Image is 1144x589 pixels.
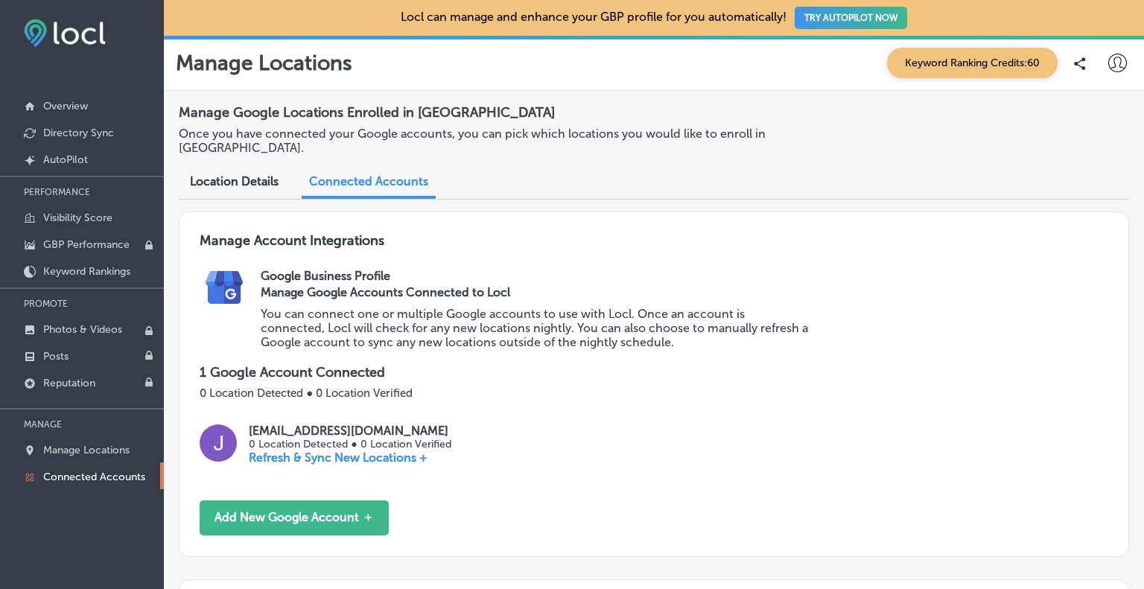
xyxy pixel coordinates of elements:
[249,450,451,465] p: Refresh & Sync New Locations +
[176,51,352,75] p: Manage Locations
[43,471,145,483] p: Connected Accounts
[190,174,279,188] span: Location Details
[795,7,907,29] button: TRY AUTOPILOT NOW
[200,500,389,535] button: Add New Google Account ＋
[200,232,1108,269] h3: Manage Account Integrations
[887,48,1058,78] span: Keyword Ranking Credits: 60
[43,100,88,112] p: Overview
[43,444,130,456] p: Manage Locations
[249,424,451,438] p: [EMAIL_ADDRESS][DOMAIN_NAME]
[200,364,1108,381] p: 1 Google Account Connected
[261,307,812,349] p: You can connect one or multiple Google accounts to use with Locl. Once an account is connected, L...
[43,153,88,166] p: AutoPilot
[261,285,812,299] h3: Manage Google Accounts Connected to Locl
[24,19,106,47] img: fda3e92497d09a02dc62c9cd864e3231.png
[43,127,114,139] p: Directory Sync
[179,98,1129,127] h2: Manage Google Locations Enrolled in [GEOGRAPHIC_DATA]
[261,269,1108,283] h2: Google Business Profile
[200,386,1108,400] p: 0 Location Detected ● 0 Location Verified
[43,238,130,251] p: GBP Performance
[249,438,451,450] p: 0 Location Detected ● 0 Location Verified
[43,377,95,389] p: Reputation
[179,127,796,155] p: Once you have connected your Google accounts, you can pick which locations you would like to enro...
[43,323,122,336] p: Photos & Videos
[309,174,428,188] span: Connected Accounts
[43,211,112,224] p: Visibility Score
[43,265,130,278] p: Keyword Rankings
[43,350,69,363] p: Posts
